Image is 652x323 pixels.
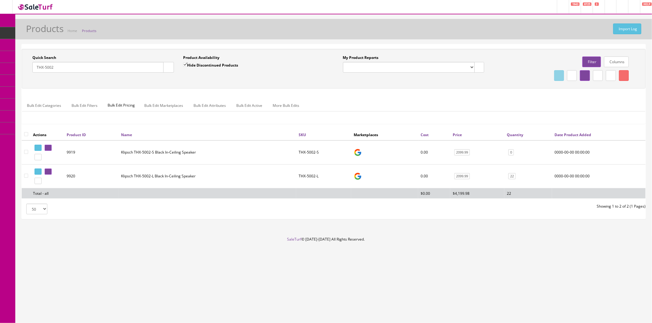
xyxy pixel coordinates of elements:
[583,2,591,6] span: 8725
[26,24,64,34] h1: Products
[103,100,139,111] span: Bulk Edit Pricing
[454,173,470,180] a: 2099.99
[121,132,132,137] a: Name
[64,164,119,188] td: 9920
[450,188,504,198] td: $4,199.98
[354,148,362,157] img: google_shopping
[582,56,601,67] a: Filter
[32,62,164,73] input: Search
[64,140,119,165] td: 9919
[508,173,516,180] a: 22
[68,28,77,33] a: Home
[552,140,646,165] td: 0000-00-00 00:00:00
[354,172,362,180] img: google_shopping
[554,132,591,137] a: Date Product Added
[31,188,64,198] td: Total - all
[418,188,450,198] td: $0.00
[139,100,188,111] a: Bulk Edit Marketplaces
[507,132,523,137] a: Quantity
[189,100,231,111] a: Bulk Edit Attributes
[31,129,64,140] th: Actions
[119,164,296,188] td: Klipsch THX-5002-L Black In-Ceiling Speaker
[552,164,646,188] td: 0000-00-00 00:00:00
[604,56,629,67] a: Columns
[454,149,470,156] a: 2099.99
[183,62,238,68] label: Hide Discontinued Products
[418,164,450,188] td: 0.00
[67,132,86,137] a: Product ID
[67,100,102,111] a: Bulk Edit Filters
[343,55,379,60] label: My Product Reports
[508,149,514,156] a: 0
[268,100,304,111] a: More Bulk Edits
[453,132,462,137] a: Price
[287,237,302,242] a: SaleTurf
[571,2,580,6] span: 1943
[22,100,66,111] a: Bulk Edit Categories
[351,129,418,140] th: Marketplaces
[613,24,641,34] a: Import Log
[231,100,267,111] a: Bulk Edit Active
[296,140,351,165] td: THX-5002-S
[183,55,219,60] label: Product Availability
[504,188,552,198] td: 22
[418,140,450,165] td: 0.00
[32,55,56,60] label: Quick Search
[595,2,599,6] span: 3
[334,204,650,209] div: Showing 1 to 2 of 2 (1 Pages)
[17,3,54,11] img: SaleTurf
[119,140,296,165] td: Klipsch THX-5002-S Black In-Ceiling Speaker
[642,2,652,6] span: HELP
[296,164,351,188] td: THX-5002-L
[82,28,96,33] a: Products
[183,63,187,67] input: Hide Discontinued Products
[421,132,429,137] a: Cost
[299,132,306,137] a: SKU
